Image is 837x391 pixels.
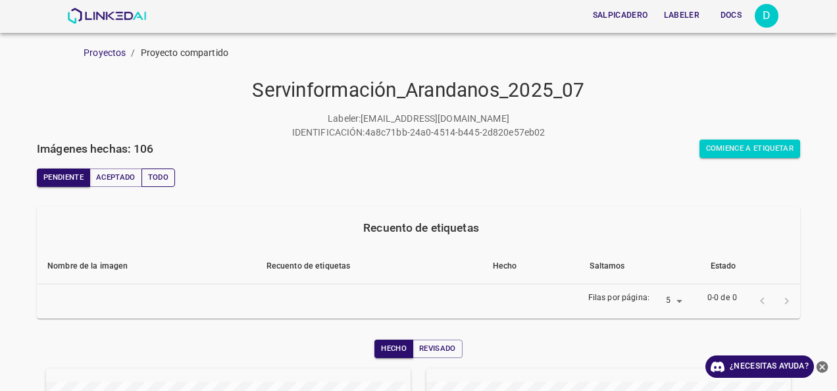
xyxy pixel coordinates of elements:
[707,2,755,29] a: Docs
[814,355,830,378] button: Cerrar Ayuda
[755,4,778,28] div: D
[659,5,705,26] button: Labeler
[655,292,686,310] div: 5
[37,169,90,187] button: Pendiente
[705,355,814,378] a: ¿Necesitas ayuda?
[374,340,413,358] button: Hecho
[588,5,653,26] button: Salpicadero
[579,249,699,284] th: Saltamos
[730,359,809,373] font: ¿Necesitas ayuda?
[585,2,656,29] a: Salpicadero
[141,169,175,187] button: Todo
[755,4,778,28] button: Abrir configuración
[699,140,801,158] button: Comience a etiquetar
[37,140,154,158] h6: Imágenes hechas: 106
[361,112,509,126] p: [EMAIL_ADDRESS][DOMAIN_NAME]
[710,5,752,26] button: Docs
[47,219,795,237] div: Recuento de etiquetas
[89,169,142,187] button: Aceptado
[413,340,463,358] button: Revisado
[588,292,649,304] p: Filas por página:
[67,8,147,24] img: Linked AI
[37,249,256,284] th: Nombre de la imagen
[707,292,737,304] p: 0-0 de 0
[700,249,800,284] th: Estado
[292,126,365,140] p: IDENTIFICACIÓN:
[256,249,482,284] th: Recuento de etiquetas
[365,126,545,140] p: 4a8c71bb-24a0-4514-b445-2d820e57eb02
[84,47,126,58] a: Proyectos
[328,112,361,126] p: Labeler :
[482,249,580,284] th: Hecho
[131,46,135,60] li: /
[84,46,837,60] nav: pan rallado
[37,78,800,103] h4: Servinformación_Arandanos_2025_07
[656,2,707,29] a: Labeler
[141,46,229,60] p: Proyecto compartido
